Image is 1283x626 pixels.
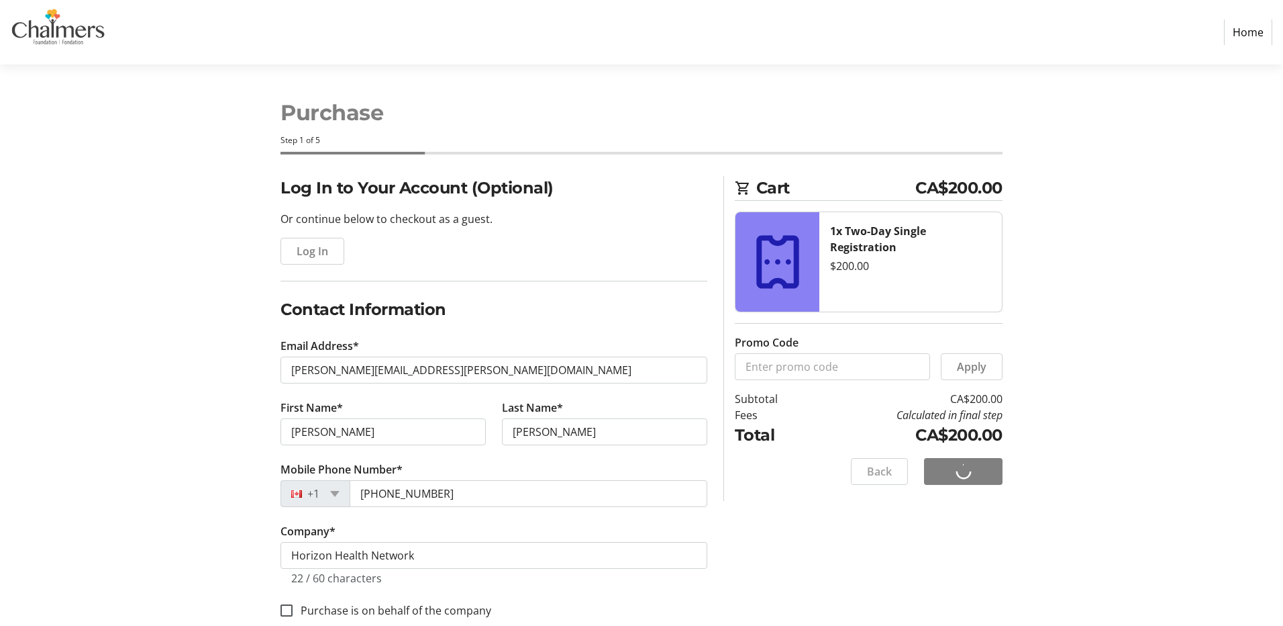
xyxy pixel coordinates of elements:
[11,5,106,59] img: Chalmers Foundation's Logo
[812,423,1003,447] td: CA$200.00
[756,176,916,200] span: Cart
[502,400,563,416] label: Last Name*
[280,298,707,322] h2: Contact Information
[280,211,707,227] p: Or continue below to checkout as a guest.
[280,97,1003,129] h1: Purchase
[291,571,382,586] tr-character-limit: 22 / 60 characters
[812,407,1003,423] td: Calculated in final step
[941,353,1003,380] button: Apply
[735,353,930,380] input: Enter promo code
[1224,19,1272,45] a: Home
[830,224,926,255] strong: 1x Two-Day Single Registration
[735,391,812,407] td: Subtotal
[293,602,491,619] label: Purchase is on behalf of the company
[350,480,707,507] input: (506) 234-5678
[280,238,344,265] button: Log In
[280,400,343,416] label: First Name*
[735,407,812,423] td: Fees
[280,134,1003,146] div: Step 1 of 5
[957,359,986,375] span: Apply
[812,391,1003,407] td: CA$200.00
[916,176,1003,200] span: CA$200.00
[280,338,359,354] label: Email Address*
[280,523,336,539] label: Company *
[735,334,799,351] label: Promo Code
[297,243,328,259] span: Log In
[735,423,812,447] td: Total
[280,461,403,478] label: Mobile Phone Number*
[830,258,991,274] div: $200.00
[280,176,707,200] h2: Log In to Your Account (Optional)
